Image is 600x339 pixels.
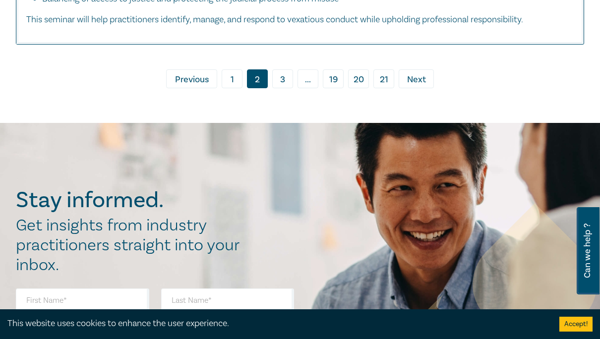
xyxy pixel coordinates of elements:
[373,69,394,88] a: 21
[16,288,149,312] input: First Name*
[16,216,250,275] h2: Get insights from industry practitioners straight into your inbox.
[298,69,318,88] span: ...
[348,69,369,88] a: 20
[407,73,426,86] span: Next
[175,73,209,86] span: Previous
[323,69,344,88] a: 19
[26,13,574,26] p: This seminar will help practitioners identify, manage, and respond to vexatious conduct while uph...
[7,317,544,330] div: This website uses cookies to enhance the user experience.
[222,69,242,88] a: 1
[583,213,592,288] span: Can we help ?
[559,317,593,332] button: Accept cookies
[247,69,268,88] a: 2
[16,187,250,213] h2: Stay informed.
[161,288,295,312] input: Last Name*
[272,69,293,88] a: 3
[166,69,217,88] a: Previous
[399,69,434,88] a: Next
